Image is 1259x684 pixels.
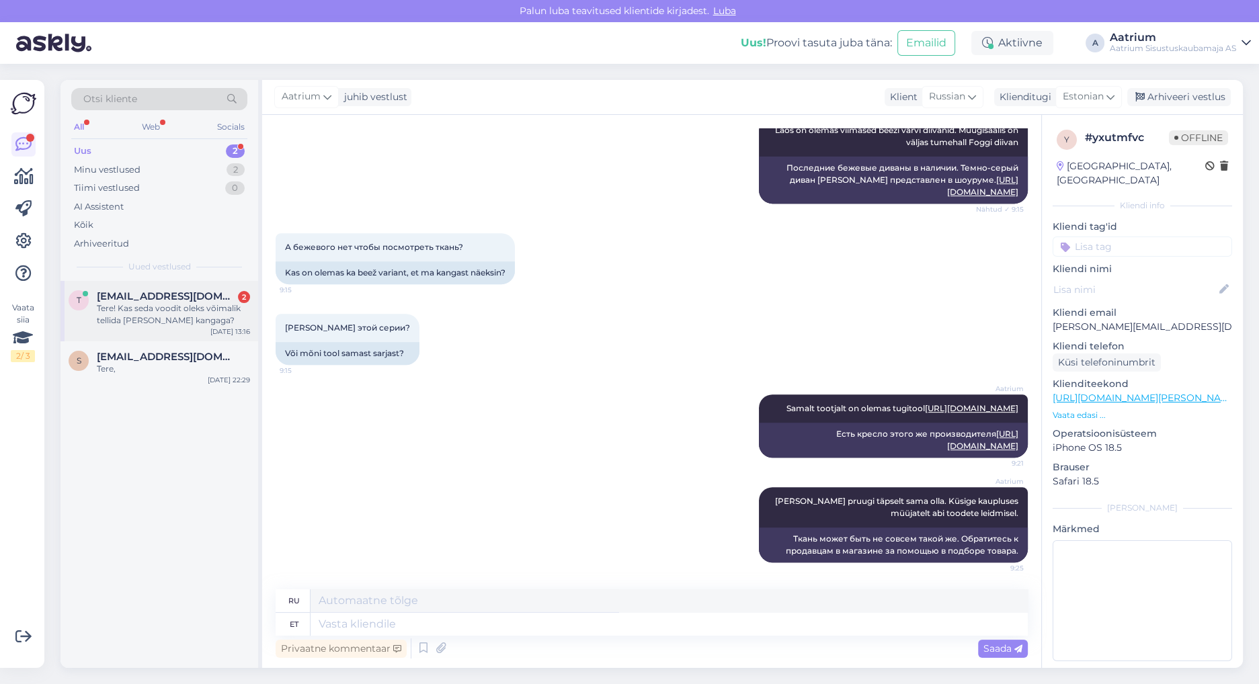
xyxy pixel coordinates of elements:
[74,237,129,251] div: Arhiveeritud
[282,89,321,104] span: Aatrium
[1053,220,1232,234] p: Kliendi tag'id
[77,295,81,305] span: t
[786,403,1018,413] span: Samalt tootjalt on olemas tugitool
[74,181,140,195] div: Tiimi vestlused
[74,144,91,158] div: Uus
[97,363,250,375] div: Tere,
[1053,460,1232,474] p: Brauser
[74,218,93,232] div: Kõik
[1053,306,1232,320] p: Kliendi email
[973,563,1024,573] span: 9:25
[280,366,330,376] span: 9:15
[1064,134,1069,144] span: y
[139,118,163,136] div: Web
[288,589,300,612] div: ru
[71,118,87,136] div: All
[227,163,245,177] div: 2
[759,527,1028,562] div: Ткань может быть не совсем такой же. Обратитесь к продавцам в магазине за помощью в подборе товара.
[285,242,463,252] span: А бежевого нет чтобы посмотреть ткань?
[1086,34,1104,52] div: A
[1053,427,1232,441] p: Operatsioonisüsteem
[214,118,247,136] div: Socials
[280,285,330,295] span: 9:15
[1053,522,1232,536] p: Märkmed
[97,351,237,363] span: slaav4eg@hotmail.com
[709,5,740,17] span: Luba
[83,92,137,106] span: Otsi kliente
[1053,237,1232,257] input: Lisa tag
[1053,392,1238,404] a: [URL][DOMAIN_NAME][PERSON_NAME]
[973,204,1024,214] span: Nähtud ✓ 9:15
[1057,159,1205,187] div: [GEOGRAPHIC_DATA], [GEOGRAPHIC_DATA]
[973,458,1024,468] span: 9:21
[775,496,1020,518] span: [PERSON_NAME] pruugi täpselt sama olla. Küsige kaupluses müüjatelt abi toodete leidmisel.
[1053,409,1232,421] p: Vaata edasi ...
[339,90,407,104] div: juhib vestlust
[238,291,250,303] div: 2
[1053,377,1232,391] p: Klienditeekond
[1169,130,1228,145] span: Offline
[1053,339,1232,353] p: Kliendi telefon
[1053,502,1232,514] div: [PERSON_NAME]
[759,423,1028,458] div: Есть кресло этого же производителя
[97,302,250,327] div: Tere! Kas seda voodit oleks võimalik tellida [PERSON_NAME] kangaga?
[74,163,140,177] div: Minu vestlused
[925,403,1018,413] a: [URL][DOMAIN_NAME]
[1053,282,1217,297] input: Lisa nimi
[1085,130,1169,146] div: # yxutmfvc
[1053,320,1232,334] p: [PERSON_NAME][EMAIL_ADDRESS][DOMAIN_NAME]
[1110,32,1251,54] a: AatriumAatrium Sisustuskaubamaja AS
[983,642,1022,654] span: Saada
[276,342,419,365] div: Või mõni tool samast sarjast?
[11,302,35,362] div: Vaata siia
[11,91,36,116] img: Askly Logo
[1053,200,1232,212] div: Kliendi info
[1053,353,1161,372] div: Küsi telefoninumbrit
[1053,474,1232,488] p: Safari 18.5
[1110,32,1236,43] div: Aatrium
[929,89,965,104] span: Russian
[1053,262,1232,276] p: Kliendi nimi
[1063,89,1104,104] span: Estonian
[741,35,892,51] div: Proovi tasuta juba täna:
[971,31,1053,55] div: Aktiivne
[225,181,245,195] div: 0
[226,144,245,158] div: 2
[290,613,298,636] div: et
[210,327,250,337] div: [DATE] 13:16
[885,90,918,104] div: Klient
[1110,43,1236,54] div: Aatrium Sisustuskaubamaja AS
[276,261,515,284] div: Kas on olemas ka beež variant, et ma kangast näeksin?
[11,350,35,362] div: 2 / 3
[128,261,191,273] span: Uued vestlused
[208,375,250,385] div: [DATE] 22:29
[897,30,955,56] button: Emailid
[1053,441,1232,455] p: iPhone OS 18.5
[994,90,1051,104] div: Klienditugi
[97,290,237,302] span: triinspeek@gmail.com
[276,640,407,658] div: Privaatne kommentaar
[1127,88,1231,106] div: Arhiveeri vestlus
[74,200,124,214] div: AI Assistent
[759,157,1028,204] div: Последние бежевые диваны в наличии. Темно-серый диван [PERSON_NAME] представлен в шоуруме.
[741,36,766,49] b: Uus!
[77,355,81,366] span: s
[973,476,1024,486] span: Aatrium
[973,384,1024,394] span: Aatrium
[285,323,410,333] span: [PERSON_NAME] этой серии?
